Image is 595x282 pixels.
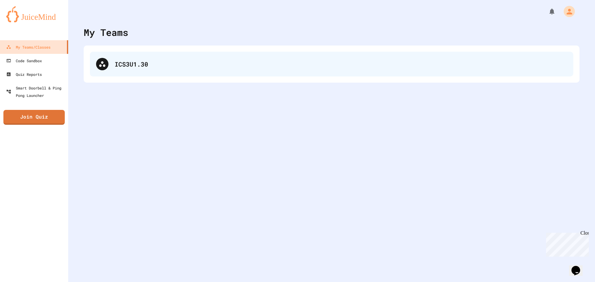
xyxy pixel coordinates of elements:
div: My Teams [84,25,128,39]
div: ICS3U1.30 [90,52,573,76]
div: Smart Doorbell & Ping Pong Launcher [6,84,66,99]
div: My Notifications [537,6,557,17]
img: logo-orange.svg [6,6,62,22]
div: ICS3U1.30 [115,59,567,69]
iframe: chat widget [544,230,589,257]
iframe: chat widget [569,257,589,276]
div: Quiz Reports [6,71,42,78]
div: My Teams/Classes [6,43,51,51]
a: Join Quiz [3,110,65,125]
div: Code Sandbox [6,57,42,64]
div: My Account [557,4,576,19]
div: Chat with us now!Close [2,2,43,39]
